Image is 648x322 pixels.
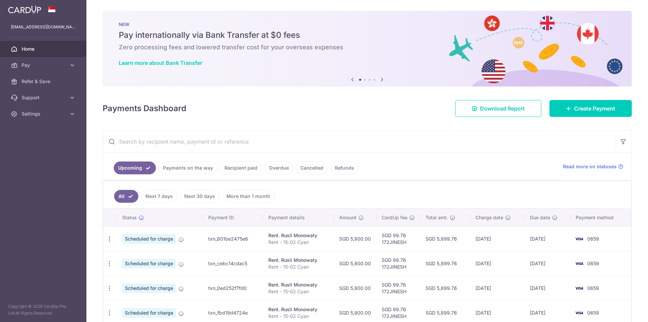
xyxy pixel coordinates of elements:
[524,251,570,276] td: [DATE]
[334,276,376,300] td: SGD 5,800.00
[122,308,176,318] span: Scheduled for charge
[574,104,615,113] span: Create Payment
[203,276,263,300] td: txn_0ed252f7fd0
[587,236,599,242] span: 0659
[103,102,186,115] h4: Payments Dashboard
[470,226,524,251] td: [DATE]
[524,226,570,251] td: [DATE]
[22,46,66,52] span: Home
[268,239,328,246] p: Rent - 15-02 Cyan
[420,251,470,276] td: SGD 5,899.76
[114,190,138,203] a: All
[268,264,328,270] p: Rent - 15-02 Cyan
[549,100,632,117] a: Create Payment
[570,209,631,226] th: Payment method
[114,162,156,174] a: Upcoming
[11,24,76,30] p: [EMAIL_ADDRESS][DOMAIN_NAME]
[376,226,420,251] td: SGD 99.76 172JINESH
[180,190,219,203] a: Next 30 days
[587,285,599,291] span: 0659
[572,235,586,243] img: Bank Card
[222,190,275,203] a: More than 1 month
[587,310,599,316] span: 0659
[8,5,41,14] img: CardUp
[572,259,586,268] img: Bank Card
[119,22,616,27] p: NEW
[587,261,599,266] span: 0659
[376,251,420,276] td: SGD 99.76 172JINESH
[122,283,176,293] span: Scheduled for charge
[572,284,586,292] img: Bank Card
[22,94,66,101] span: Support
[265,162,293,174] a: Overdue
[296,162,328,174] a: Cancelled
[524,276,570,300] td: [DATE]
[530,214,550,221] span: Due date
[22,62,66,69] span: Pay
[119,59,202,66] a: Learn more about Bank Transfer
[22,110,66,117] span: Settings
[103,11,632,86] img: Bank transfer banner
[220,162,262,174] a: Recipient paid
[203,209,263,226] th: Payment ID
[122,259,176,268] span: Scheduled for charge
[203,226,263,251] td: txn_601be2475e6
[268,306,328,313] div: Rent. Rusli Monowaty
[572,309,586,317] img: Bank Card
[268,232,328,239] div: Rent. Rusli Monowaty
[122,234,176,244] span: Scheduled for charge
[159,162,217,174] a: Payments on the way
[476,214,503,221] span: Charge date
[334,226,376,251] td: SGD 5,800.00
[119,43,616,51] h6: Zero processing fees and lowered transfer cost for your overseas expenses
[22,78,66,85] span: Refer & Save
[263,209,334,226] th: Payment details
[470,276,524,300] td: [DATE]
[382,214,407,221] span: CardUp fee
[420,226,470,251] td: SGD 5,899.76
[330,162,358,174] a: Refunds
[268,257,328,264] div: Rent. Rusli Monowaty
[268,313,328,320] p: Rent - 15-02 Cyan
[563,163,617,170] span: Read more on statuses
[141,190,177,203] a: Next 7 days
[563,163,623,170] a: Read more on statuses
[268,281,328,288] div: Rent. Rusli Monowaty
[103,131,615,152] input: Search by recipient name, payment id or reference
[480,104,525,113] span: Download Report
[455,100,541,117] a: Download Report
[122,214,137,221] span: Status
[334,251,376,276] td: SGD 5,800.00
[426,214,448,221] span: Total amt.
[376,276,420,300] td: SGD 99.76 172JINESH
[339,214,356,221] span: Amount
[420,276,470,300] td: SGD 5,899.76
[119,30,616,41] h5: Pay internationally via Bank Transfer at $0 fees
[268,288,328,295] p: Rent - 15-02 Cyan
[203,251,263,276] td: txn_cebc14cdac5
[470,251,524,276] td: [DATE]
